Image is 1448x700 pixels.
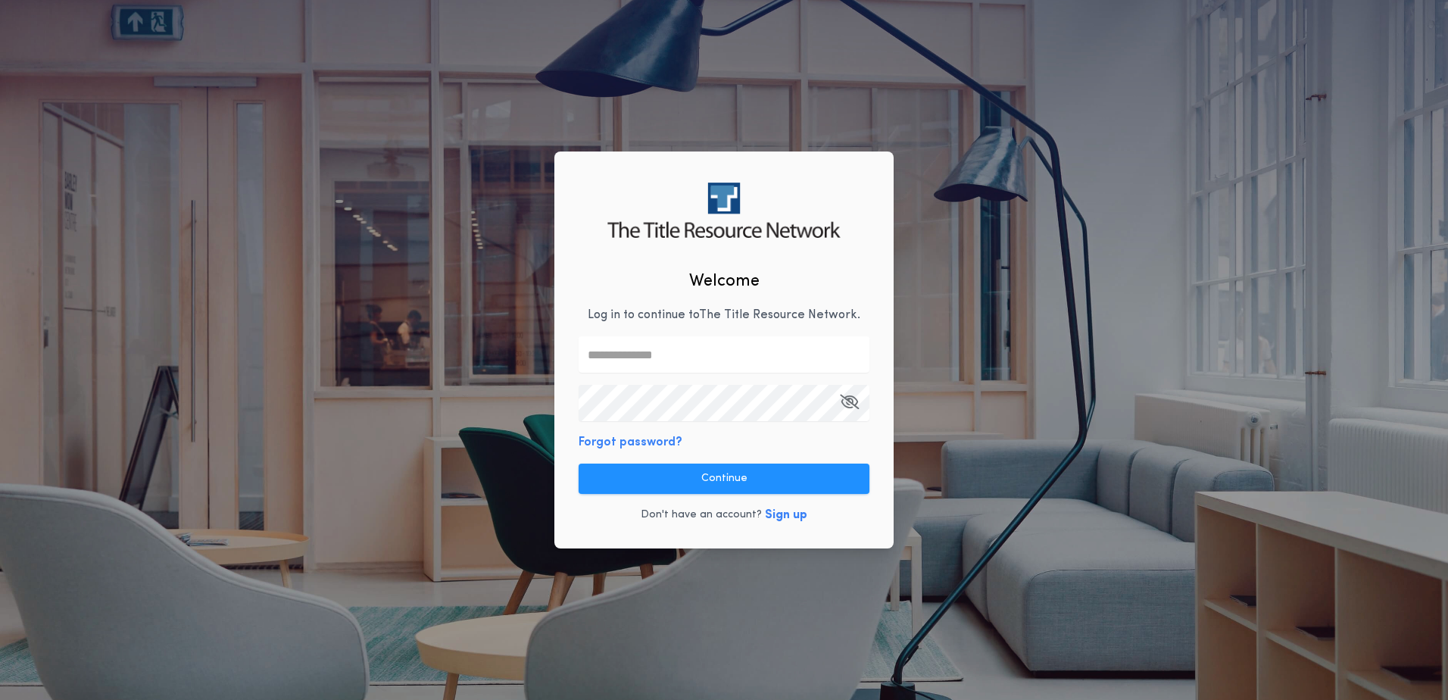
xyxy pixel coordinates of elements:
[588,306,860,324] p: Log in to continue to The Title Resource Network .
[579,464,869,494] button: Continue
[579,385,869,421] input: Open Keeper Popup
[689,269,760,294] h2: Welcome
[840,385,859,421] button: Open Keeper Popup
[579,433,682,452] button: Forgot password?
[765,506,807,524] button: Sign up
[641,508,762,523] p: Don't have an account?
[607,183,840,238] img: logo
[842,345,860,364] keeper-lock: Open Keeper Popup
